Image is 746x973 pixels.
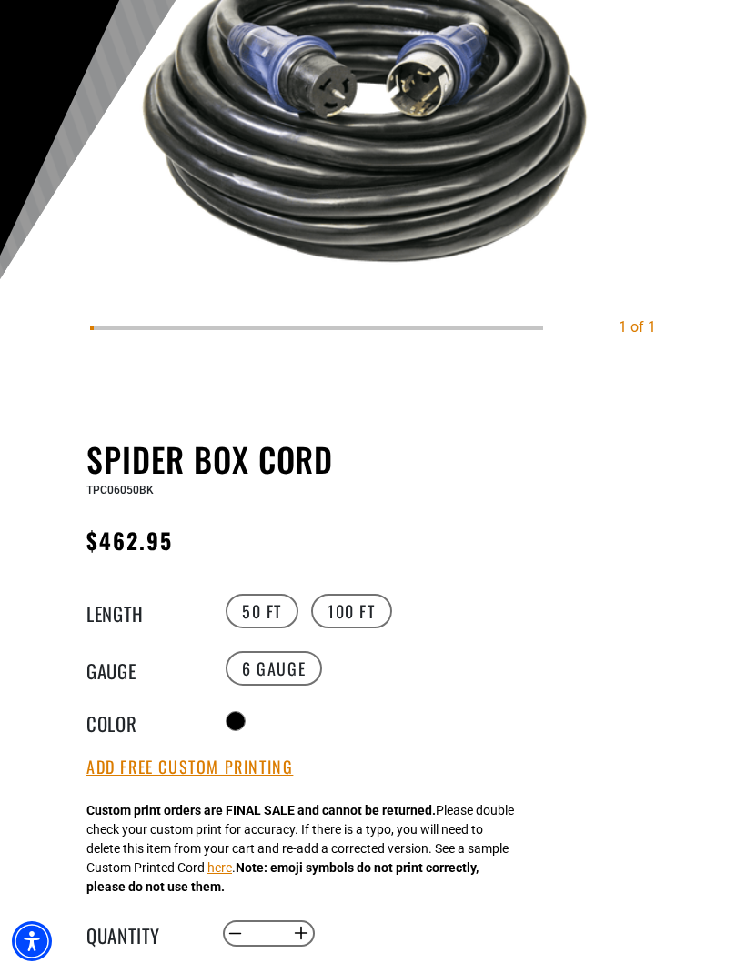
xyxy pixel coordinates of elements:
legend: Gauge [86,657,177,680]
label: 6 Gauge [226,651,322,686]
span: $462.95 [86,524,174,557]
legend: Color [86,709,177,733]
div: Please double check your custom print for accuracy. If there is a typo, you will need to delete t... [86,801,514,897]
div: Accessibility Menu [12,921,52,961]
strong: Custom print orders are FINAL SALE and cannot be returned. [86,803,436,818]
label: 50 FT [226,594,298,628]
label: Quantity [86,921,177,945]
strong: Note: emoji symbols do not print correctly, please do not use them. [86,860,479,894]
h1: Spider Box Cord [86,440,732,478]
legend: Length [86,599,177,623]
button: here [207,858,232,878]
span: TPC06050BK [86,484,154,497]
button: Add Free Custom Printing [86,757,293,777]
label: 100 FT [311,594,392,628]
div: 1 of 1 [619,316,656,338]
